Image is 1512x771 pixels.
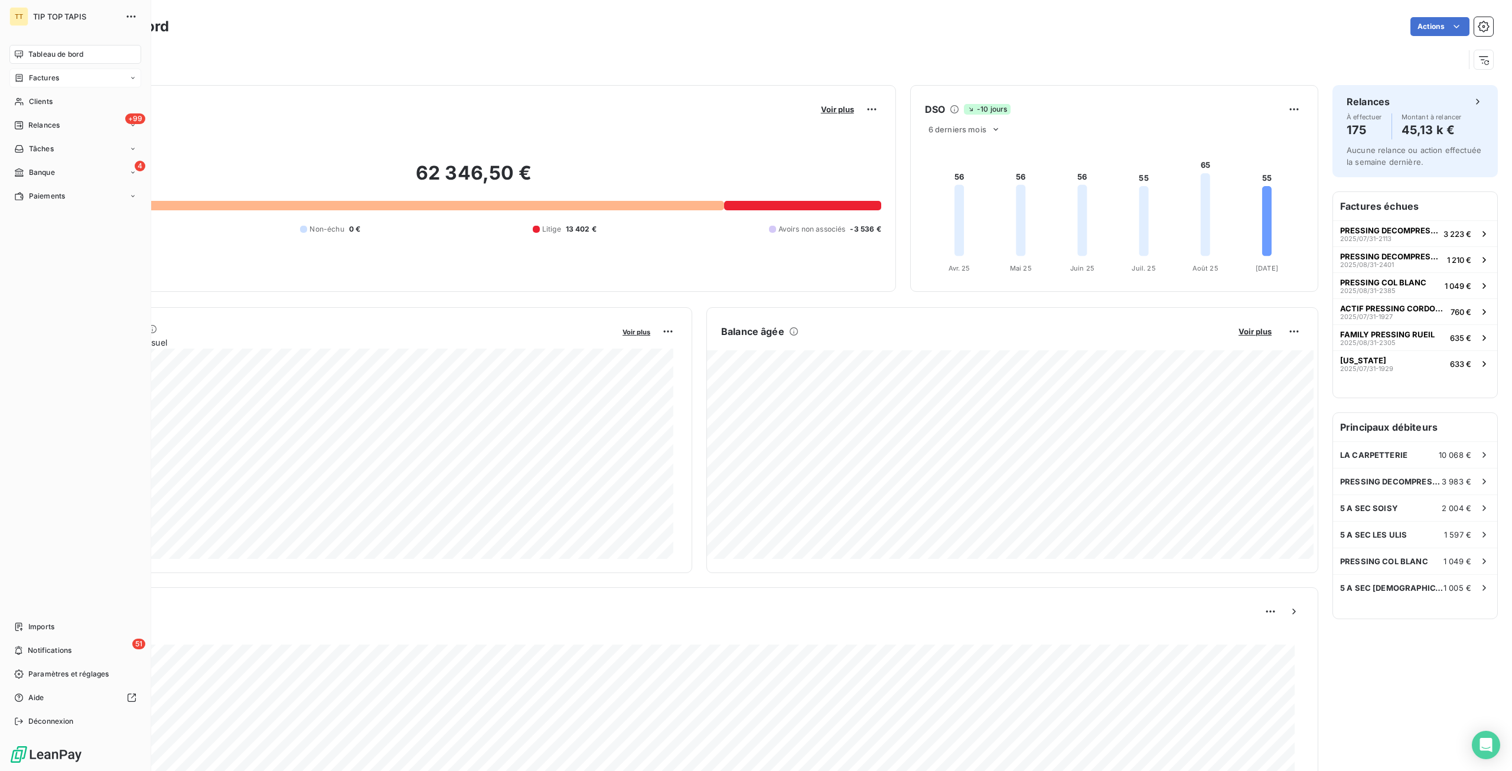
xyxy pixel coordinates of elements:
[1192,264,1218,272] tspan: Août 25
[9,688,141,707] a: Aide
[9,7,28,26] div: TT
[619,326,654,337] button: Voir plus
[29,73,59,83] span: Factures
[135,161,145,171] span: 4
[1333,413,1497,441] h6: Principaux débiteurs
[623,328,650,336] span: Voir plus
[1340,557,1428,566] span: PRESSING COL BLANC
[542,224,561,235] span: Litige
[1450,359,1471,369] span: 633 €
[309,224,344,235] span: Non-échu
[1340,313,1393,320] span: 2025/07/31-1927
[67,336,614,349] span: Chiffre d'affaires mensuel
[1340,339,1396,346] span: 2025/08/31-2305
[1347,113,1382,121] span: À effectuer
[125,113,145,124] span: +99
[1333,298,1497,324] button: ACTIF PRESSING CORDONNERIE2025/07/31-1927760 €
[1340,226,1439,235] span: PRESSING DECOMPRESSING
[1340,235,1392,242] span: 2025/07/31-2113
[1333,350,1497,376] button: [US_STATE]2025/07/31-1929633 €
[1333,272,1497,298] button: PRESSING COL BLANC2025/08/31-23851 049 €
[28,49,83,60] span: Tableau de bord
[28,716,74,727] span: Déconnexion
[1070,264,1094,272] tspan: Juin 25
[964,104,1011,115] span: -10 jours
[28,622,54,632] span: Imports
[28,692,44,703] span: Aide
[1340,530,1407,539] span: 5 A SEC LES ULIS
[1009,264,1031,272] tspan: Mai 25
[29,191,65,201] span: Paiements
[1444,530,1471,539] span: 1 597 €
[1340,503,1398,513] span: 5 A SEC SOISY
[1443,557,1471,566] span: 1 049 €
[132,639,145,649] span: 51
[1239,327,1272,336] span: Voir plus
[1439,450,1471,460] span: 10 068 €
[1340,356,1386,365] span: [US_STATE]
[1472,731,1500,759] div: Open Intercom Messenger
[29,96,53,107] span: Clients
[1333,192,1497,220] h6: Factures échues
[349,224,360,235] span: 0 €
[1402,121,1462,139] h4: 45,13 k €
[1347,145,1481,167] span: Aucune relance ou action effectuée la semaine dernière.
[1340,304,1446,313] span: ACTIF PRESSING CORDONNERIE
[1333,220,1497,246] button: PRESSING DECOMPRESSING2025/07/31-21133 223 €
[721,324,784,339] h6: Balance âgée
[1340,583,1443,593] span: 5 A SEC [DEMOGRAPHIC_DATA]
[1340,287,1396,294] span: 2025/08/31-2385
[850,224,881,235] span: -3 536 €
[925,102,945,116] h6: DSO
[9,745,83,764] img: Logo LeanPay
[1340,450,1407,460] span: LA CARPETTERIE
[1450,333,1471,343] span: 635 €
[1443,229,1471,239] span: 3 223 €
[1410,17,1469,36] button: Actions
[778,224,846,235] span: Avoirs non associés
[1442,503,1471,513] span: 2 004 €
[28,645,71,656] span: Notifications
[33,12,118,21] span: TIP TOP TAPIS
[1447,255,1471,265] span: 1 210 €
[1333,324,1497,350] button: FAMILY PRESSING RUEIL2025/08/31-2305635 €
[1347,95,1390,109] h6: Relances
[817,104,858,115] button: Voir plus
[29,167,55,178] span: Banque
[29,144,54,154] span: Tâches
[948,264,970,272] tspan: Avr. 25
[1443,583,1471,593] span: 1 005 €
[566,224,597,235] span: 13 402 €
[1442,477,1471,486] span: 3 983 €
[1402,113,1462,121] span: Montant à relancer
[28,669,109,679] span: Paramètres et réglages
[928,125,986,134] span: 6 derniers mois
[1235,326,1275,337] button: Voir plus
[67,161,881,197] h2: 62 346,50 €
[1340,365,1393,372] span: 2025/07/31-1929
[821,105,854,114] span: Voir plus
[1340,278,1426,287] span: PRESSING COL BLANC
[1256,264,1278,272] tspan: [DATE]
[1340,261,1394,268] span: 2025/08/31-2401
[1451,307,1471,317] span: 760 €
[1445,281,1471,291] span: 1 049 €
[1340,252,1442,261] span: PRESSING DECOMPRESSING
[1340,330,1435,339] span: FAMILY PRESSING RUEIL
[1132,264,1155,272] tspan: Juil. 25
[28,120,60,131] span: Relances
[1347,121,1382,139] h4: 175
[1333,246,1497,272] button: PRESSING DECOMPRESSING2025/08/31-24011 210 €
[1340,477,1442,486] span: PRESSING DECOMPRESSING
